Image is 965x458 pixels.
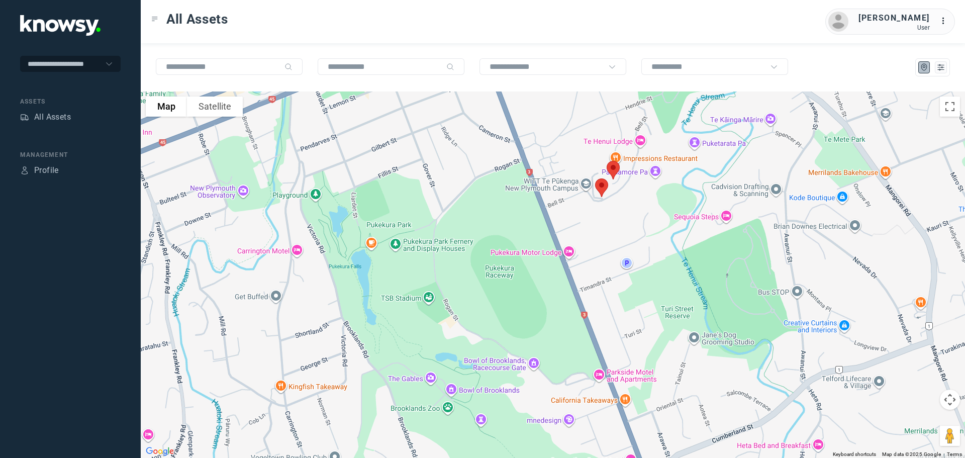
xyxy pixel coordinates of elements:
[143,445,176,458] img: Google
[20,97,121,106] div: Assets
[20,15,101,36] img: Application Logo
[940,17,950,25] tspan: ...
[858,24,930,31] div: User
[143,445,176,458] a: Open this area in Google Maps (opens a new window)
[828,12,848,32] img: avatar.png
[940,15,952,29] div: :
[446,63,454,71] div: Search
[940,426,960,446] button: Drag Pegman onto the map to open Street View
[284,63,293,71] div: Search
[146,97,187,117] button: Show street map
[20,166,29,175] div: Profile
[858,12,930,24] div: [PERSON_NAME]
[882,451,941,457] span: Map data ©2025 Google
[34,111,71,123] div: All Assets
[947,451,962,457] a: Terms (opens in new tab)
[187,97,243,117] button: Show satellite imagery
[20,150,121,159] div: Management
[20,111,71,123] a: AssetsAll Assets
[940,97,960,117] button: Toggle fullscreen view
[940,390,960,410] button: Map camera controls
[151,16,158,23] div: Toggle Menu
[20,164,59,176] a: ProfileProfile
[920,63,929,72] div: Map
[34,164,59,176] div: Profile
[166,10,228,28] span: All Assets
[936,63,945,72] div: List
[940,15,952,27] div: :
[833,451,876,458] button: Keyboard shortcuts
[20,113,29,122] div: Assets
